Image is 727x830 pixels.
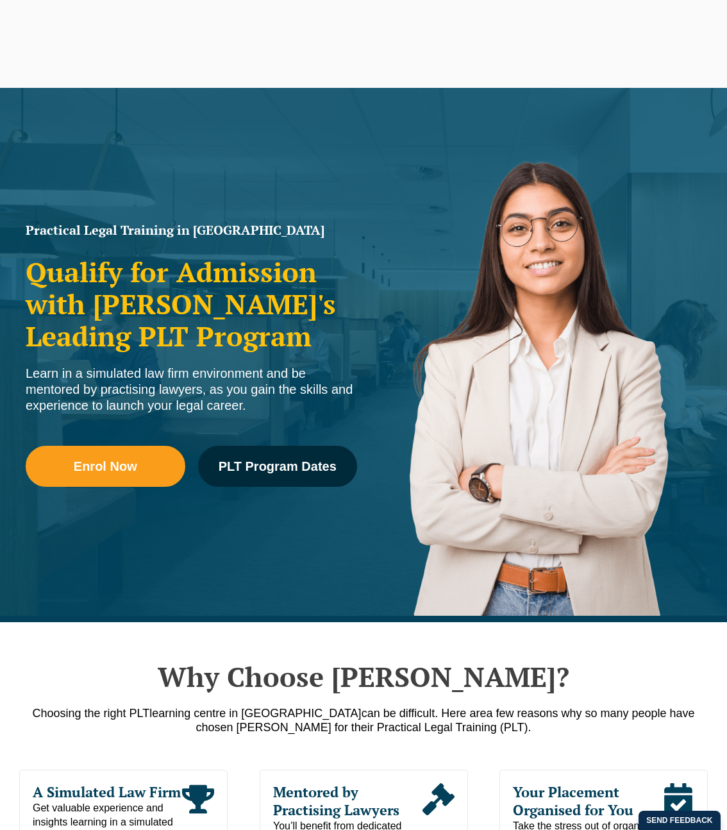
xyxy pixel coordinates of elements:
div: Learn in a simulated law firm environment and be mentored by practising lawyers, as you gain the ... [26,366,357,414]
a: Enrol Now [26,446,185,487]
h2: Why Choose [PERSON_NAME]? [19,661,708,693]
span: Choosing the right PLT [32,707,149,720]
span: A Simulated Law Firm [33,783,182,801]
span: Mentored by Practising Lawyers [273,783,422,819]
span: Enrol Now [74,460,137,473]
span: Your Placement Organised for You [513,783,662,819]
a: PLT Program Dates [198,446,358,487]
span: can be difficult. Here are [362,707,487,720]
span: PLT Program Dates [219,460,337,473]
h2: Qualify for Admission with [PERSON_NAME]'s Leading PLT Program [26,256,357,353]
span: learning centre in [GEOGRAPHIC_DATA] [149,707,361,720]
p: a few reasons why so many people have chosen [PERSON_NAME] for their Practical Legal Training (PLT). [19,706,708,734]
h1: Practical Legal Training in [GEOGRAPHIC_DATA] [26,224,357,237]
